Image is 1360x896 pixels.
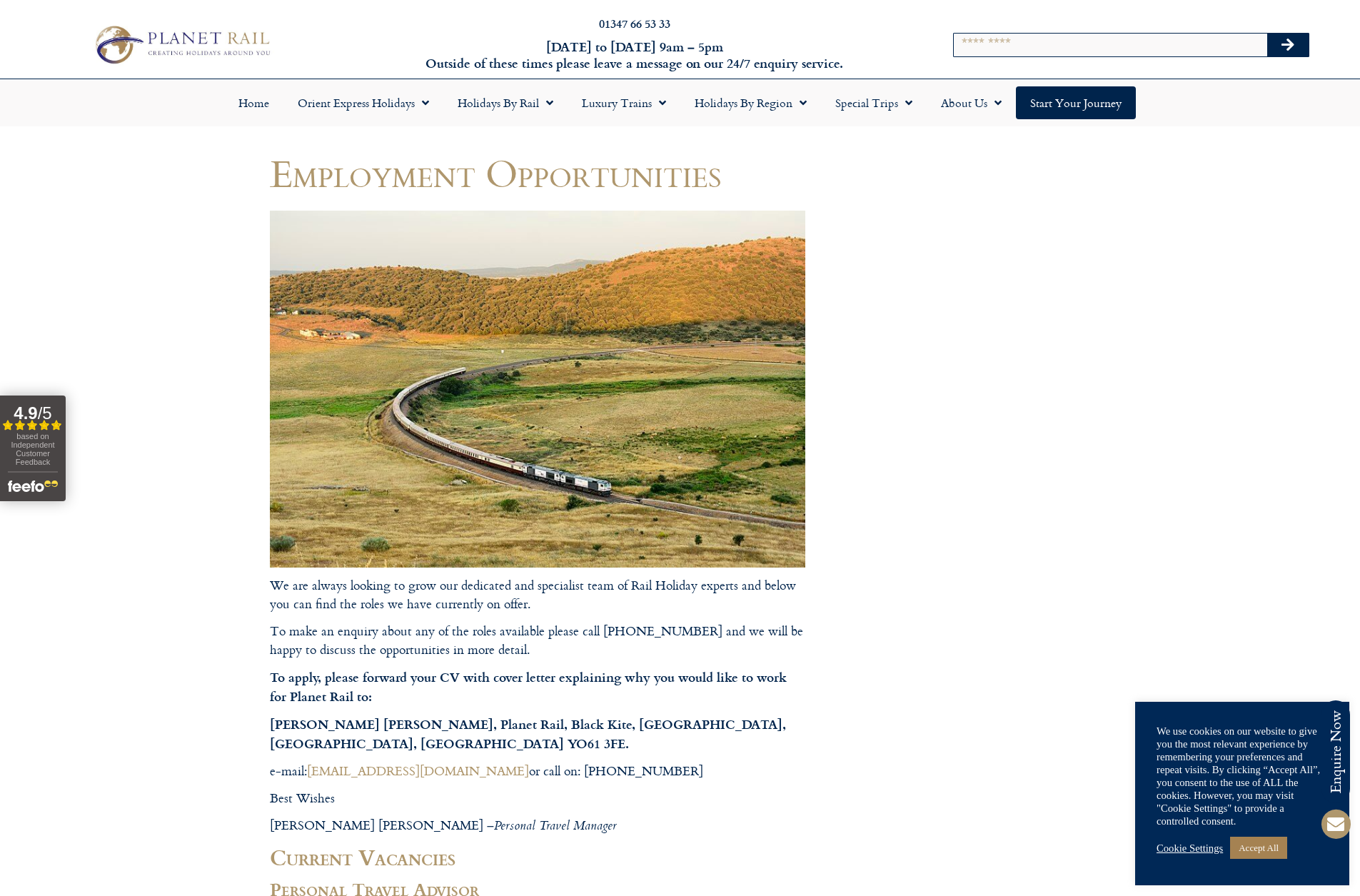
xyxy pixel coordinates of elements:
img: Planet Rail Train Holidays Logo [88,21,275,67]
a: Special Trips [821,86,927,119]
strong: To apply, please forward your CV with cover letter explaining why you would like to work for Plan... [270,668,787,705]
a: Holidays by Region [680,86,821,119]
button: Search [1267,34,1309,56]
a: About Us [927,86,1016,119]
h1: Employment Opportunities [270,152,805,194]
p: We are always looking to grow our dedicated and specialist team of Rail Holiday experts and below... [270,576,805,614]
nav: Menu [7,86,1353,119]
h2: Current Vacancies [270,845,805,870]
a: Orient Express Holidays [283,86,443,119]
em: Personal Travel Manager [494,817,617,837]
p: [PERSON_NAME] [PERSON_NAME] – [270,816,805,837]
a: Accept All [1230,837,1287,859]
p: To make an enquiry about any of the roles available please call [PHONE_NUMBER] and we will be hap... [270,622,805,660]
a: Holidays by Rail [443,86,568,119]
a: Home [224,86,283,119]
a: Luxury Trains [568,86,680,119]
p: Best Wishes [270,789,805,807]
a: [EMAIL_ADDRESS][DOMAIN_NAME] [307,761,529,780]
p: e-mail: or call on: [PHONE_NUMBER] [270,762,805,780]
a: Start your Journey [1016,86,1136,119]
strong: [PERSON_NAME] [PERSON_NAME], Planet Rail, Black Kite, [GEOGRAPHIC_DATA], [GEOGRAPHIC_DATA], [GEOG... [270,715,786,752]
h6: [DATE] to [DATE] 9am – 5pm Outside of these times please leave a message on our 24/7 enquiry serv... [366,39,903,72]
a: 01347 66 53 33 [599,15,670,31]
a: Cookie Settings [1157,842,1223,855]
div: We use cookies on our website to give you the most relevant experience by remembering your prefer... [1157,725,1328,827]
